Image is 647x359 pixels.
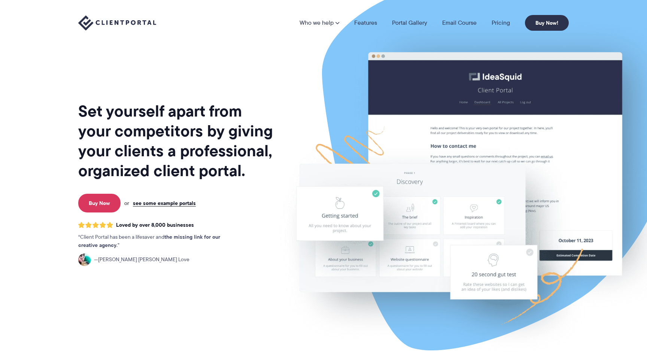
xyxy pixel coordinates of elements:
[492,20,510,26] a: Pricing
[78,233,220,249] strong: the missing link for our creative agency
[525,15,569,31] a: Buy Now!
[354,20,377,26] a: Features
[78,194,121,212] a: Buy Now
[300,20,339,26] a: Who we help
[116,222,194,228] span: Loved by over 8,000 businesses
[442,20,477,26] a: Email Course
[78,101,274,181] h1: Set yourself apart from your competitors by giving your clients a professional, organized client ...
[392,20,427,26] a: Portal Gallery
[78,233,236,250] p: Client Portal has been a lifesaver and .
[94,256,189,264] span: [PERSON_NAME] [PERSON_NAME] Love
[124,200,129,206] span: or
[133,200,196,206] a: see some example portals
